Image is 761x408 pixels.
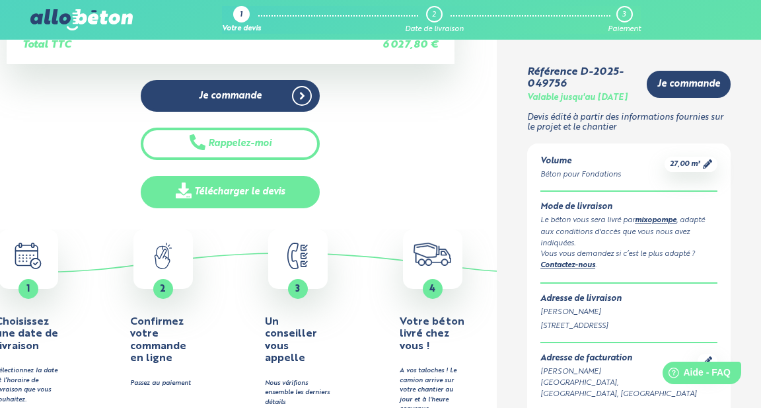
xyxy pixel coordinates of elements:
div: Volume [540,157,621,167]
span: 4 [429,284,435,294]
a: Contactez-nous [540,262,595,269]
div: Vous vous demandez si c’est le plus adapté ? . [540,249,717,272]
div: Votre devis [222,25,261,34]
div: Adresse de livraison [540,294,717,304]
a: mixopompe [635,217,676,224]
div: Adresse de facturation [540,354,698,364]
a: Je commande [141,80,320,112]
div: [STREET_ADDRESS] [540,321,717,332]
div: Le béton vous sera livré par , adapté aux conditions d'accès que vous nous avez indiquées. [540,215,717,249]
div: 2 [432,11,436,19]
button: Rappelez-moi [141,128,320,160]
span: Je commande [199,91,262,102]
div: [GEOGRAPHIC_DATA], [GEOGRAPHIC_DATA], [GEOGRAPHIC_DATA] [540,378,698,400]
a: 2 Date de livraison [405,6,464,34]
img: truck.c7a9816ed8b9b1312949.png [414,243,451,266]
div: [PERSON_NAME] [540,366,698,378]
span: 2 [160,284,166,294]
iframe: Help widget launcher [643,356,746,393]
a: Je commande [647,71,731,98]
a: 2 Confirmez votre commande en ligne Passez au paiement [99,229,227,389]
div: Valable jusqu'au [DATE] [527,93,628,103]
div: 1 [240,11,242,20]
div: Béton pour Fondations [540,169,621,181]
img: allobéton [30,9,132,30]
a: 1 Votre devis [222,6,261,34]
span: 1 [26,284,30,294]
span: 3 [295,284,300,294]
div: [PERSON_NAME] [540,307,717,318]
div: Paiement [608,25,641,34]
div: Date de livraison [405,25,464,34]
div: 3 [622,11,626,19]
a: 3 Paiement [608,6,641,34]
a: Télécharger le devis [141,176,320,208]
div: Passez au paiement [130,379,196,388]
div: Référence D-2025-049756 [527,66,636,91]
h4: Confirmez votre commande en ligne [130,316,196,365]
p: Devis édité à partir des informations fournies sur le projet et le chantier [527,113,731,132]
span: Je commande [657,79,720,90]
h4: Un conseiller vous appelle [265,316,331,365]
h4: Votre béton livré chez vous ! [400,316,466,352]
div: Mode de livraison [540,202,717,212]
